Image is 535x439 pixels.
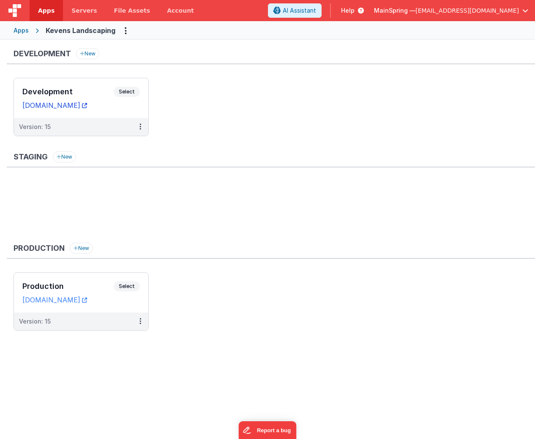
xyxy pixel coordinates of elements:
iframe: Marker.io feedback button [239,421,297,439]
span: MainSpring — [374,6,415,15]
span: Select [114,87,140,97]
h3: Development [22,88,114,96]
button: New [70,243,93,254]
span: Help [341,6,355,15]
div: Kevens Landscaping [46,25,115,36]
button: Options [119,24,132,37]
a: [DOMAIN_NAME] [22,296,87,304]
span: File Assets [114,6,150,15]
button: New [76,48,99,59]
div: Version: 15 [19,123,51,131]
h3: Development [14,49,71,58]
button: AI Assistant [268,3,322,18]
div: Apps [14,26,29,35]
button: New [53,151,76,162]
h3: Staging [14,153,48,161]
span: Apps [38,6,55,15]
a: [DOMAIN_NAME] [22,101,87,110]
button: MainSpring — [EMAIL_ADDRESS][DOMAIN_NAME] [374,6,528,15]
div: Version: 15 [19,317,51,326]
span: [EMAIL_ADDRESS][DOMAIN_NAME] [415,6,519,15]
span: Servers [71,6,97,15]
span: AI Assistant [283,6,316,15]
h3: Production [14,244,65,252]
h3: Production [22,282,114,291]
span: Select [114,281,140,291]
